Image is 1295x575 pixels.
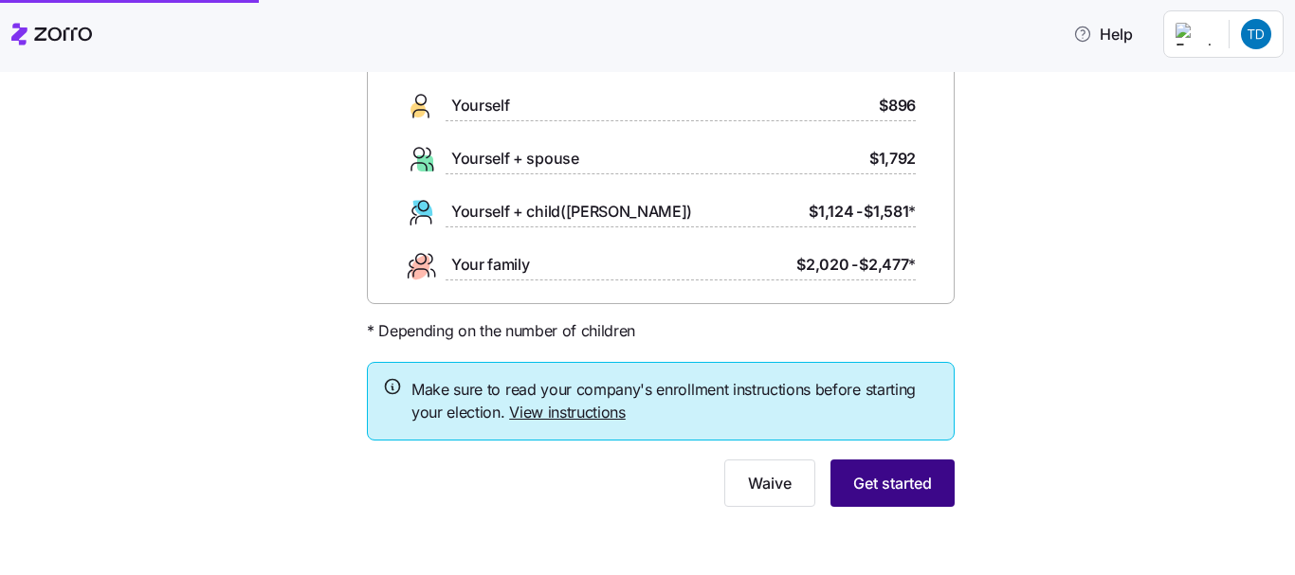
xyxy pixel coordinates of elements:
span: $896 [879,94,916,117]
span: Get started [853,472,932,494]
img: c428c5db93c5c866986742545f15ffd5 [1241,19,1271,49]
span: Waive [748,472,792,494]
span: * Depending on the number of children [367,319,635,343]
img: Employer logo [1176,23,1213,45]
span: Your family [451,253,529,277]
button: Get started [830,459,955,507]
span: Yourself + spouse [451,147,579,171]
button: Help [1058,15,1148,53]
span: - [851,253,858,277]
span: - [856,200,863,224]
span: Yourself + child([PERSON_NAME]) [451,200,692,224]
button: Waive [724,459,815,507]
span: Make sure to read your company's enrollment instructions before starting your election. [411,378,939,425]
span: Help [1073,23,1133,45]
span: $1,124 [809,200,853,224]
span: $2,477 [859,253,916,277]
a: View instructions [509,403,626,422]
span: $1,792 [869,147,916,171]
span: Yourself [451,94,509,117]
span: $2,020 [796,253,848,277]
span: $1,581 [864,200,916,224]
